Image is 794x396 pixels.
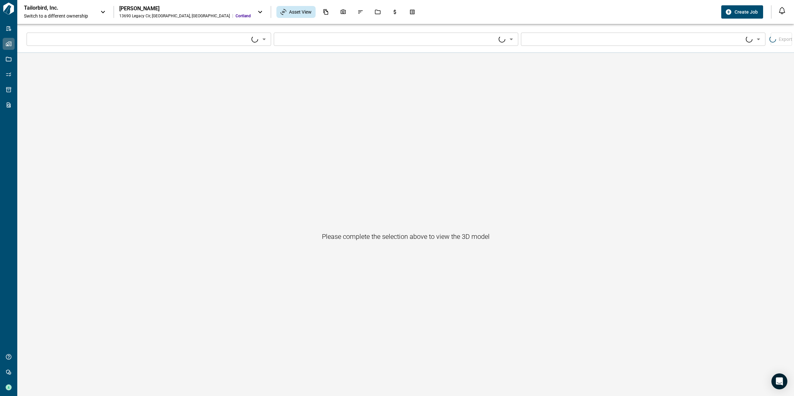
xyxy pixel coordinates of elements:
div: [PERSON_NAME] [119,5,251,12]
button: Open [259,35,269,44]
button: Create Job [721,5,763,19]
span: Create Job [735,9,758,15]
div: Jobs [371,6,385,18]
div: Budgets [388,6,402,18]
div: Photos [336,6,350,18]
div: Asset View [276,6,316,18]
span: Cortland [236,13,251,19]
div: Open Intercom Messenger [771,373,787,389]
div: Documents [319,6,333,18]
button: Open [507,35,516,44]
span: Asset View [289,9,312,15]
div: Takeoff Center [405,6,419,18]
div: Issues & Info [353,6,367,18]
h6: Please complete the selection above to view the 3D model [322,231,490,242]
div: 13690 Legacy Cir , [GEOGRAPHIC_DATA] , [GEOGRAPHIC_DATA] [119,13,230,19]
span: Switch to a different ownership [24,13,94,19]
p: Tailorbird, Inc. [24,5,84,11]
button: Open [754,35,763,44]
button: Open notification feed [777,5,787,16]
